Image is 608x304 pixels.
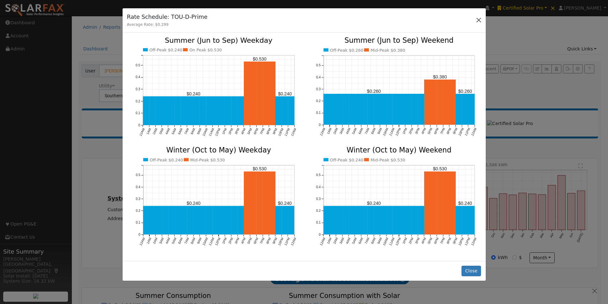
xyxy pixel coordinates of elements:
[424,172,431,234] rect: onclick=""
[171,128,177,135] text: 5AM
[288,96,294,125] rect: onclick=""
[139,128,145,137] text: 12AM
[202,237,208,246] text: 10AM
[449,80,456,125] rect: onclick=""
[380,206,387,234] rect: onclick=""
[349,94,355,125] rect: onclick=""
[237,206,244,234] rect: onclick=""
[219,206,225,234] rect: onclick=""
[345,237,351,245] text: 4AM
[162,96,168,125] rect: onclick=""
[290,128,297,137] text: 12AM
[244,62,250,125] rect: onclick=""
[431,172,437,234] rect: onclick=""
[250,62,256,125] rect: onclick=""
[187,206,193,234] rect: onclick=""
[415,127,421,135] text: 3PM
[174,96,181,125] rect: onclick=""
[199,96,206,125] rect: onclick=""
[266,237,272,245] text: 8PM
[433,237,439,245] text: 6PM
[206,206,212,234] rect: onclick=""
[177,128,183,135] text: 6AM
[263,172,269,234] rect: onclick=""
[136,100,140,103] text: 0.2
[247,237,253,245] text: 5PM
[377,237,383,245] text: 9AM
[190,128,196,135] text: 8AM
[256,62,263,125] rect: onclick=""
[278,201,292,206] text: $0.240
[446,237,452,245] text: 8PM
[152,128,158,135] text: 2AM
[272,128,278,135] text: 9PM
[281,96,288,125] rect: onclick=""
[319,123,321,127] text: 0
[146,128,152,135] text: 1AM
[418,94,424,125] rect: onclick=""
[421,127,427,135] text: 4PM
[468,206,475,234] rect: onclick=""
[234,128,240,135] text: 3PM
[189,48,222,52] text: On Peak $0.530
[127,13,207,21] h5: Rate Schedule: TOU-D-Prime
[136,209,140,212] text: 0.2
[368,94,374,125] rect: onclick=""
[388,237,395,246] text: 11AM
[228,237,234,245] text: 2PM
[165,128,171,135] text: 4AM
[344,36,454,45] text: Summer (Jun to Sep) Weekend
[440,127,446,135] text: 7PM
[456,94,462,125] rect: onclick=""
[219,96,225,125] rect: onclick=""
[290,237,297,246] text: 12AM
[462,94,469,125] rect: onclick=""
[333,127,339,135] text: 2AM
[427,237,433,245] text: 5PM
[277,128,284,137] text: 10PM
[395,127,402,137] text: 12PM
[330,94,336,125] rect: onclick=""
[136,63,140,67] text: 0.5
[284,128,290,137] text: 11PM
[193,96,199,125] rect: onclick=""
[387,206,393,234] rect: onclick=""
[165,237,171,245] text: 4AM
[387,94,393,125] rect: onclick=""
[330,48,364,53] text: Off-Peak $0.260
[143,96,149,125] rect: onclick=""
[464,237,471,246] text: 11PM
[149,96,155,125] rect: onclick=""
[155,206,162,234] rect: onclick=""
[388,127,395,137] text: 11AM
[458,89,472,94] text: $0.260
[275,206,281,234] rect: onclick=""
[458,201,472,206] text: $0.240
[371,158,405,162] text: Mid-Peak $0.530
[355,94,361,125] rect: onclick=""
[231,206,237,234] rect: onclick=""
[187,96,193,125] rect: onclick=""
[316,185,321,189] text: 0.4
[284,237,290,246] text: 11PM
[193,206,200,234] rect: onclick=""
[367,89,381,94] text: $0.260
[149,48,182,52] text: Off-Peak $0.240
[415,237,421,245] text: 3PM
[150,158,183,162] text: Off-Peak $0.240
[405,206,412,234] rect: onclick=""
[202,128,208,137] text: 10AM
[259,128,265,135] text: 7PM
[427,127,433,135] text: 5PM
[272,237,278,245] text: 9PM
[456,206,462,234] rect: onclick=""
[349,206,355,234] rect: onclick=""
[247,128,253,135] text: 5PM
[196,237,202,245] text: 9AM
[184,128,190,135] text: 7AM
[200,206,206,234] rect: onclick=""
[184,237,190,245] text: 7AM
[339,237,345,245] text: 3AM
[319,127,326,137] text: 12AM
[240,128,246,135] text: 4PM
